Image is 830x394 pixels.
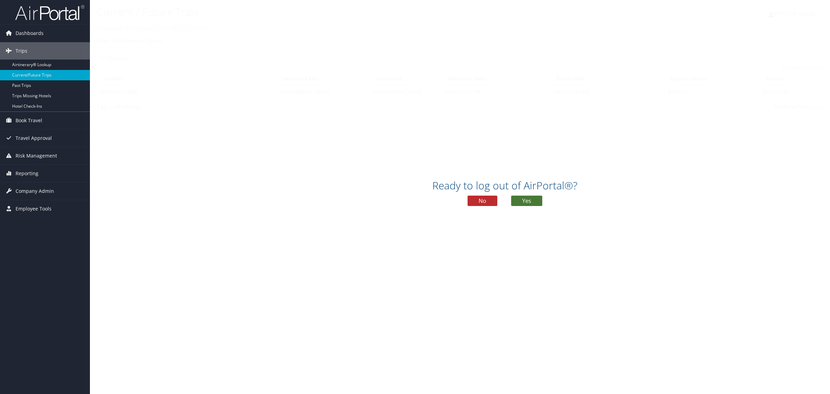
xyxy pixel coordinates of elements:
[511,196,542,206] button: Yes
[16,200,52,217] span: Employee Tools
[468,196,497,206] button: No
[16,147,57,164] span: Risk Management
[16,182,54,200] span: Company Admin
[16,42,27,60] span: Trips
[15,5,84,21] img: airportal-logo.png
[16,165,38,182] span: Reporting
[16,129,52,147] span: Travel Approval
[16,112,42,129] span: Book Travel
[16,25,44,42] span: Dashboards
